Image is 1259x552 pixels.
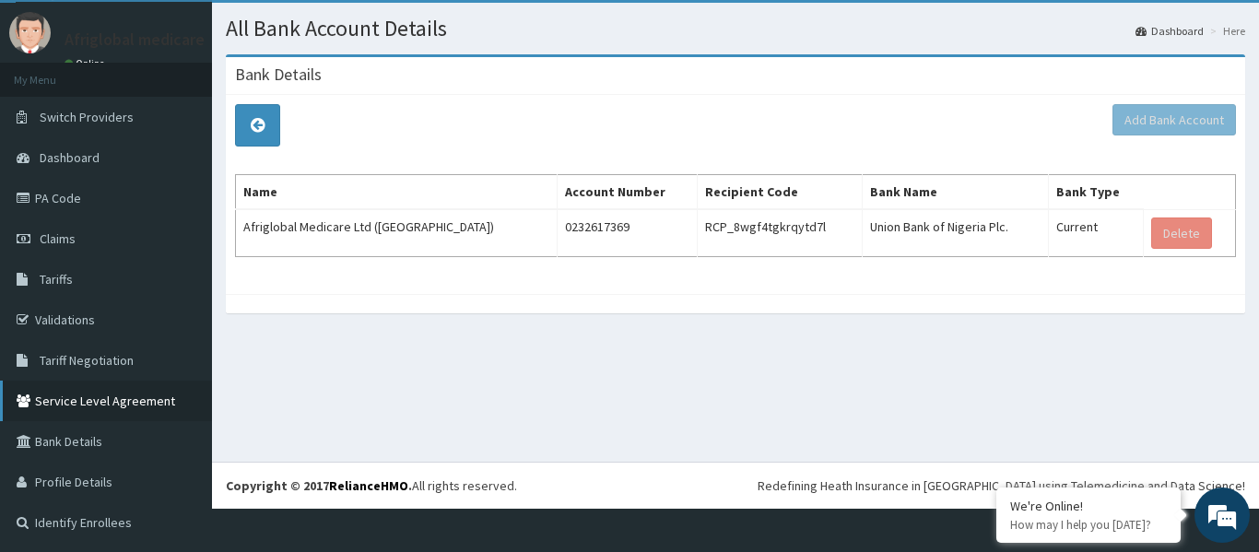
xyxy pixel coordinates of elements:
h1: All Bank Account Details [226,17,1245,41]
span: Claims [40,230,76,247]
span: Tariff Negotiation [40,352,134,369]
li: Here [1206,23,1245,39]
a: Online [65,57,109,70]
strong: Copyright © 2017 . [226,477,412,494]
span: Dashboard [40,149,100,166]
div: We're Online! [1010,498,1167,514]
td: Union Bank of Nigeria Plc. [862,209,1048,256]
a: Dashboard [1135,23,1204,39]
p: How may I help you today? [1010,517,1167,533]
span: Tariffs [40,271,73,288]
a: RelianceHMO [329,477,408,494]
td: Afriglobal Medicare Ltd ([GEOGRAPHIC_DATA]) [236,209,558,256]
th: Bank Name [862,175,1048,210]
td: Current [1048,209,1143,256]
button: Delete [1151,217,1212,249]
th: Account Number [557,175,697,210]
img: User Image [9,12,51,53]
th: Recipient Code [698,175,863,210]
h3: Bank Details [235,66,322,83]
td: RCP_8wgf4tgkrqytd7l [698,209,863,256]
span: Switch Providers [40,109,134,125]
p: Afriglobal medicare [65,31,205,48]
th: Bank Type [1048,175,1143,210]
div: Redefining Heath Insurance in [GEOGRAPHIC_DATA] using Telemedicine and Data Science! [758,476,1245,495]
td: 0232617369 [557,209,697,256]
footer: All rights reserved. [212,462,1259,509]
th: Name [236,175,558,210]
button: Add Bank Account [1112,104,1236,135]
